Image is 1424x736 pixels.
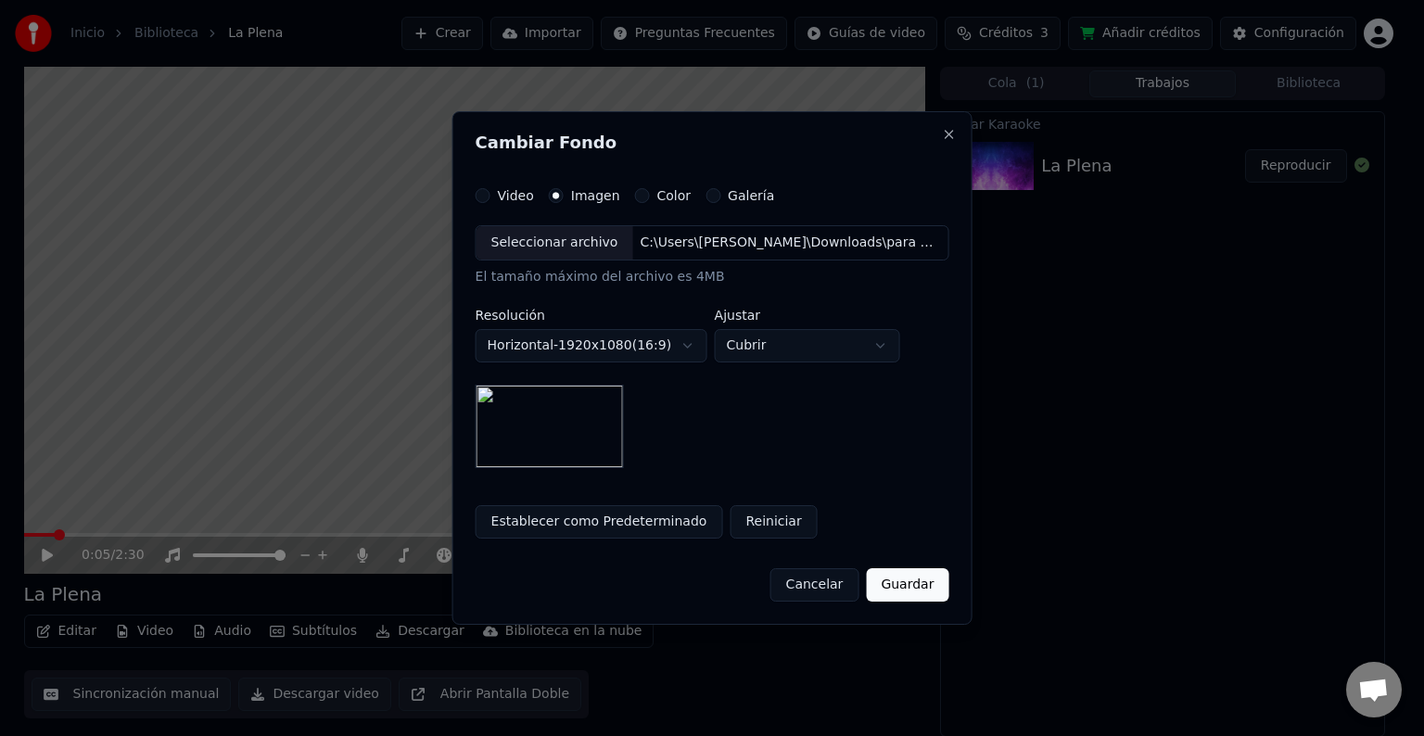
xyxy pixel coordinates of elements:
[866,568,948,602] button: Guardar
[498,189,534,202] label: Video
[730,505,817,539] button: Reiniciar
[477,226,633,260] div: Seleccionar archivo
[476,268,949,286] div: El tamaño máximo del archivo es 4MB
[770,568,859,602] button: Cancelar
[476,134,949,151] h2: Cambiar Fondo
[715,309,900,322] label: Ajustar
[632,234,947,252] div: C:\Users\[PERSON_NAME]\Downloads\para expandir plena (1).jpg
[657,189,692,202] label: Color
[571,189,620,202] label: Imagen
[728,189,774,202] label: Galería
[476,309,707,322] label: Resolución
[476,505,723,539] button: Establecer como Predeterminado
